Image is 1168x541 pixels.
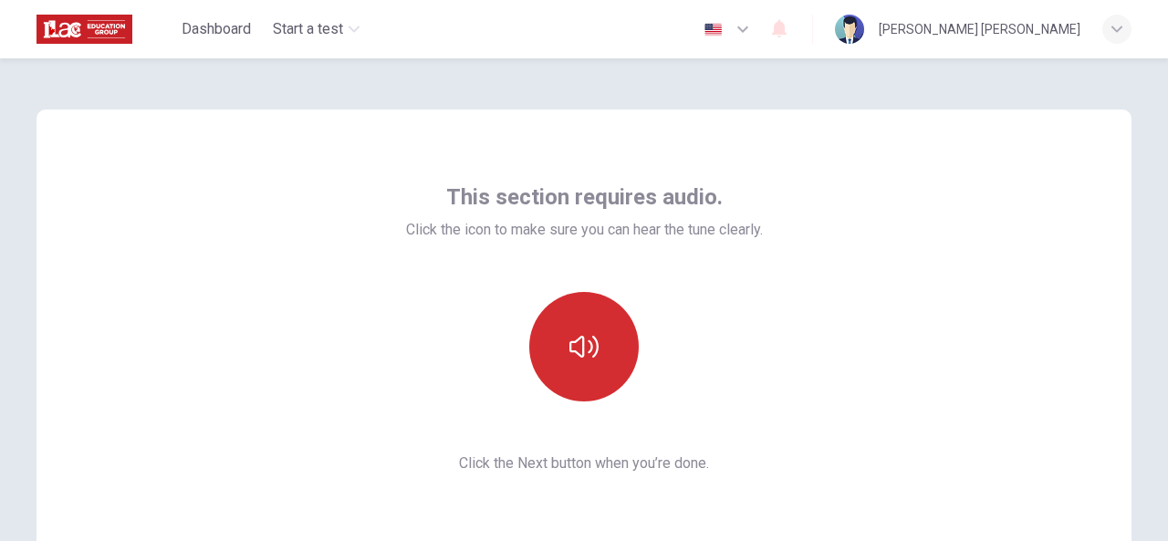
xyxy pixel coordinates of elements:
div: [PERSON_NAME] [PERSON_NAME] [879,18,1080,40]
span: Click the icon to make sure you can hear the tune clearly. [406,219,763,241]
span: This section requires audio. [446,182,723,212]
span: Start a test [273,18,343,40]
img: en [702,23,725,36]
span: Dashboard [182,18,251,40]
button: Dashboard [174,13,258,46]
button: Start a test [266,13,367,46]
span: Click the Next button when you’re done. [406,453,763,474]
img: ILAC logo [36,11,132,47]
img: Profile picture [835,15,864,44]
a: ILAC logo [36,11,174,47]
